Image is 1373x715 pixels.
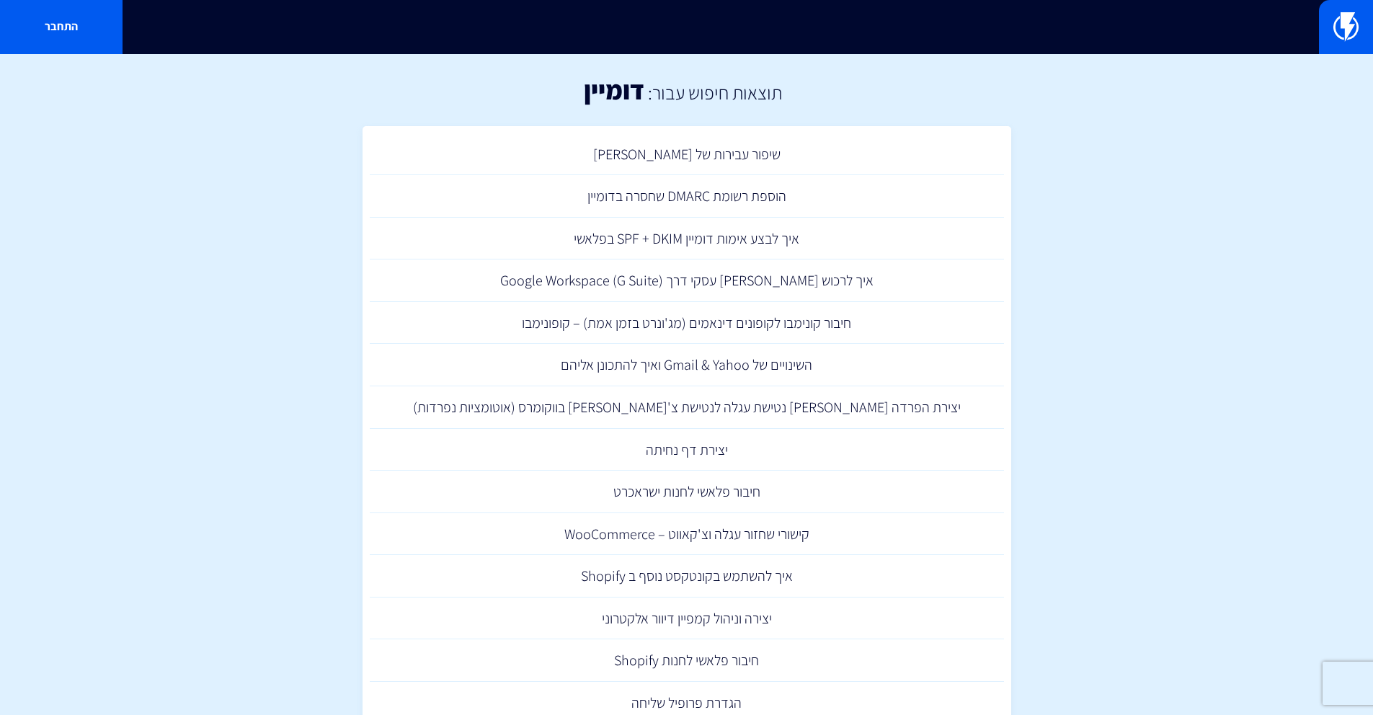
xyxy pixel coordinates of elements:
a: איך לבצע אימות דומיין SPF + DKIM בפלאשי [370,218,1004,260]
a: שיפור עבירות של [PERSON_NAME] [370,133,1004,176]
h2: תוצאות חיפוש עבור: [644,82,782,103]
a: יצירה וניהול קמפיין דיוור אלקטרוני [370,598,1004,640]
a: יצירת דף נחיתה [370,429,1004,471]
h1: דומיין [584,76,644,105]
a: השינויים של Gmail & Yahoo ואיך להתכונן אליהם [370,344,1004,386]
a: יצירת הפרדה [PERSON_NAME] נטישת עגלה לנטישת צ'[PERSON_NAME] בווקומרס (אוטומציות נפרדות) [370,386,1004,429]
a: איך להשתמש בקונטקסט נוסף ב Shopify [370,555,1004,598]
a: הוספת רשומת DMARC שחסרה בדומיין [370,175,1004,218]
a: קישורי שחזור עגלה וצ'קאווט – WooCommerce [370,513,1004,556]
a: חיבור פלאשי לחנות Shopify [370,639,1004,682]
a: איך לרכוש [PERSON_NAME] עסקי דרך ‏Google Workspace (G Suite) [370,259,1004,302]
a: חיבור פלאשי לחנות ישראכרט [370,471,1004,513]
a: חיבור קונימבו לקופונים דינאמים (מג'ונרט בזמן אמת) – קופונימבו [370,302,1004,345]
